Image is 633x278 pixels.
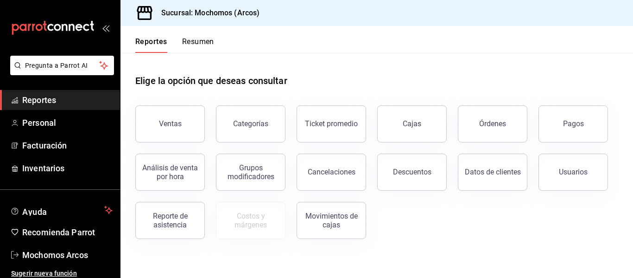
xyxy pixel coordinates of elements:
button: Reportes [135,37,167,53]
span: Inventarios [22,162,113,175]
div: Cajas [403,118,422,129]
button: Usuarios [538,154,608,191]
button: Categorías [216,105,285,142]
div: Usuarios [559,168,588,176]
div: Ventas [159,119,182,128]
span: Facturación [22,139,113,152]
div: Órdenes [479,119,506,128]
button: Descuentos [377,154,447,191]
div: Cancelaciones [308,168,355,176]
div: navigation tabs [135,37,214,53]
button: Órdenes [458,105,527,142]
span: Pregunta a Parrot AI [25,61,100,71]
div: Costos y márgenes [222,212,279,229]
span: Ayuda [22,205,101,216]
span: Mochomos Arcos [22,249,113,261]
div: Reporte de asistencia [141,212,199,229]
button: open_drawer_menu [102,24,109,32]
span: Recomienda Parrot [22,226,113,239]
button: Datos de clientes [458,154,527,191]
div: Análisis de venta por hora [141,163,199,181]
button: Ventas [135,105,205,142]
a: Cajas [377,105,447,142]
h3: Sucursal: Mochomos (Arcos) [154,7,260,19]
div: Descuentos [393,168,431,176]
span: Personal [22,116,113,129]
div: Categorías [233,119,268,128]
div: Ticket promedio [305,119,358,128]
button: Pagos [538,105,608,142]
button: Reporte de asistencia [135,202,205,239]
div: Datos de clientes [465,168,521,176]
span: Reportes [22,94,113,106]
button: Grupos modificadores [216,154,285,191]
h1: Elige la opción que deseas consultar [135,74,287,88]
button: Resumen [182,37,214,53]
button: Movimientos de cajas [297,202,366,239]
button: Ticket promedio [297,105,366,142]
div: Movimientos de cajas [303,212,360,229]
button: Cancelaciones [297,154,366,191]
div: Grupos modificadores [222,163,279,181]
button: Pregunta a Parrot AI [10,56,114,75]
button: Contrata inventarios para ver este reporte [216,202,285,239]
button: Análisis de venta por hora [135,154,205,191]
a: Pregunta a Parrot AI [6,67,114,77]
div: Pagos [563,119,584,128]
